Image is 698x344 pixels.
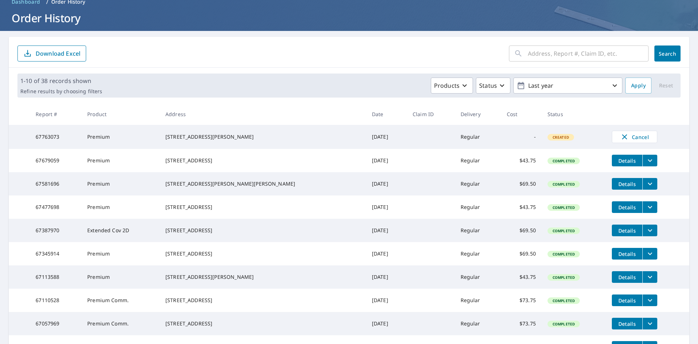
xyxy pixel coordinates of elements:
[548,321,579,327] span: Completed
[455,242,501,265] td: Regular
[30,242,81,265] td: 67345914
[612,248,642,260] button: detailsBtn-67345914
[366,125,407,149] td: [DATE]
[548,182,579,187] span: Completed
[501,265,542,289] td: $43.75
[165,250,360,257] div: [STREET_ADDRESS]
[501,219,542,242] td: $69.50
[455,103,501,125] th: Delivery
[501,312,542,335] td: $73.75
[81,265,160,289] td: Premium
[165,180,360,187] div: [STREET_ADDRESS][PERSON_NAME][PERSON_NAME]
[616,204,638,211] span: Details
[407,103,455,125] th: Claim ID
[528,43,649,64] input: Address, Report #, Claim ID, etc.
[642,225,657,236] button: filesDropdownBtn-67387970
[642,318,657,329] button: filesDropdownBtn-67057969
[616,297,638,304] span: Details
[501,103,542,125] th: Cost
[642,248,657,260] button: filesDropdownBtn-67345914
[525,79,610,92] p: Last year
[642,271,657,283] button: filesDropdownBtn-67113588
[30,125,81,149] td: 67763073
[625,78,651,94] button: Apply
[455,125,501,149] td: Regular
[612,225,642,236] button: detailsBtn-67387970
[455,172,501,195] td: Regular
[501,125,542,149] td: -
[30,289,81,312] td: 67110528
[501,242,542,265] td: $69.50
[548,252,579,257] span: Completed
[660,50,675,57] span: Search
[619,133,650,141] span: Cancel
[612,178,642,190] button: detailsBtn-67581696
[30,149,81,172] td: 67679059
[501,289,542,312] td: $73.75
[20,76,102,85] p: 1-10 of 38 records shown
[616,157,638,164] span: Details
[366,172,407,195] td: [DATE]
[165,297,360,304] div: [STREET_ADDRESS]
[17,46,86,62] button: Download Excel
[501,149,542,172] td: $43.75
[30,172,81,195] td: 67581696
[366,103,407,125] th: Date
[455,149,501,172] td: Regular
[616,181,638,187] span: Details
[160,103,366,125] th: Address
[616,250,638,257] span: Details
[81,172,160,195] td: Premium
[20,88,102,95] p: Refine results by choosing filters
[81,103,160,125] th: Product
[9,11,689,25] h1: Order History
[548,298,579,303] span: Completed
[81,149,160,172] td: Premium
[165,133,360,141] div: [STREET_ADDRESS][PERSON_NAME]
[455,312,501,335] td: Regular
[366,242,407,265] td: [DATE]
[455,195,501,219] td: Regular
[501,195,542,219] td: $43.75
[81,312,160,335] td: Premium Comm.
[165,273,360,281] div: [STREET_ADDRESS][PERSON_NAME]
[616,227,638,234] span: Details
[81,195,160,219] td: Premium
[612,201,642,213] button: detailsBtn-67477698
[81,219,160,242] td: Extended Cov 2D
[366,312,407,335] td: [DATE]
[81,242,160,265] td: Premium
[476,78,510,94] button: Status
[366,265,407,289] td: [DATE]
[612,318,642,329] button: detailsBtn-67057969
[616,320,638,327] span: Details
[165,203,360,211] div: [STREET_ADDRESS]
[455,289,501,312] td: Regular
[165,227,360,234] div: [STREET_ADDRESS]
[434,81,460,90] p: Products
[366,219,407,242] td: [DATE]
[612,155,642,166] button: detailsBtn-67679059
[455,219,501,242] td: Regular
[612,271,642,283] button: detailsBtn-67113588
[30,312,81,335] td: 67057969
[513,78,622,94] button: Last year
[654,46,681,62] button: Search
[548,228,579,233] span: Completed
[548,158,579,163] span: Completed
[501,172,542,195] td: $69.50
[366,289,407,312] td: [DATE]
[548,205,579,210] span: Completed
[548,275,579,280] span: Completed
[165,157,360,164] div: [STREET_ADDRESS]
[455,265,501,289] td: Regular
[30,195,81,219] td: 67477698
[366,195,407,219] td: [DATE]
[81,289,160,312] td: Premium Comm.
[81,125,160,149] td: Premium
[479,81,497,90] p: Status
[30,103,81,125] th: Report #
[30,265,81,289] td: 67113588
[612,294,642,306] button: detailsBtn-67110528
[366,149,407,172] td: [DATE]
